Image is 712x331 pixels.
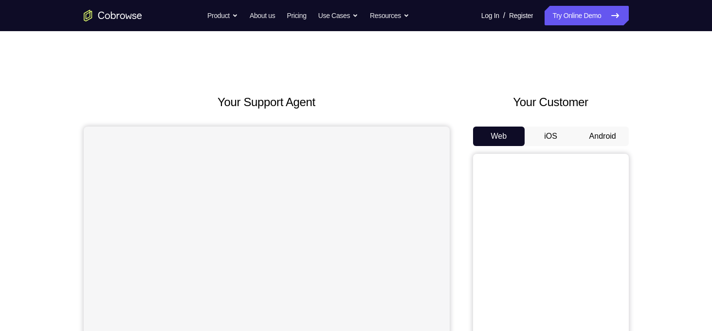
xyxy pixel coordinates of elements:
[481,6,499,25] a: Log In
[370,6,409,25] button: Resources
[287,6,306,25] a: Pricing
[503,10,505,21] span: /
[250,6,275,25] a: About us
[207,6,238,25] button: Product
[473,127,525,146] button: Web
[318,6,358,25] button: Use Cases
[509,6,533,25] a: Register
[473,93,629,111] h2: Your Customer
[577,127,629,146] button: Android
[525,127,577,146] button: iOS
[84,93,450,111] h2: Your Support Agent
[84,10,142,21] a: Go to the home page
[545,6,628,25] a: Try Online Demo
